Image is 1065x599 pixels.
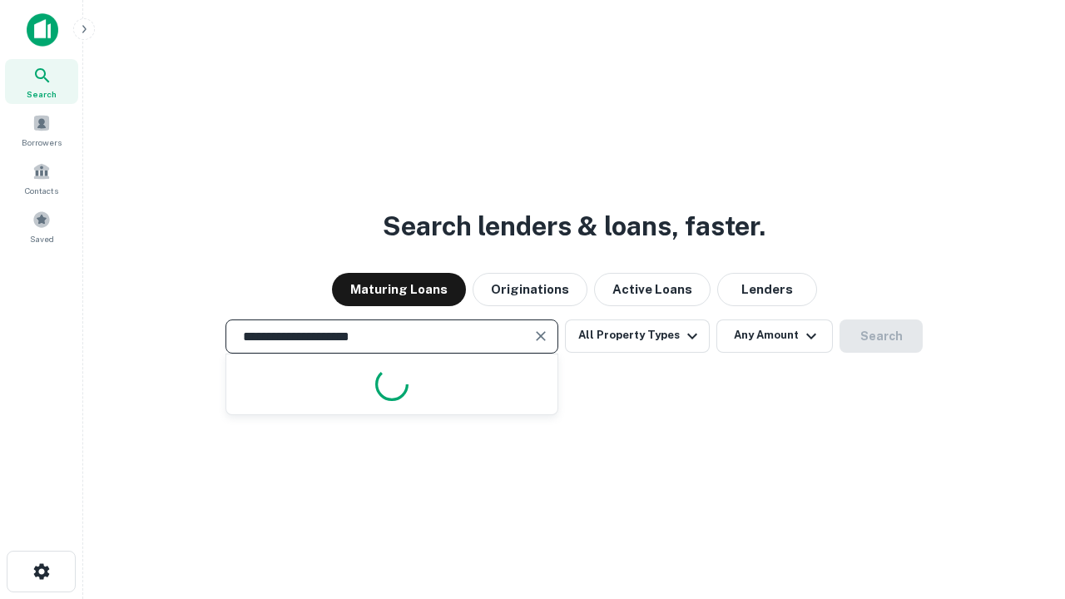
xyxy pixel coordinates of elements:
[30,232,54,245] span: Saved
[5,59,78,104] a: Search
[529,324,552,348] button: Clear
[473,273,587,306] button: Originations
[5,107,78,152] a: Borrowers
[5,204,78,249] a: Saved
[22,136,62,149] span: Borrowers
[332,273,466,306] button: Maturing Loans
[27,13,58,47] img: capitalize-icon.png
[5,156,78,200] a: Contacts
[716,319,833,353] button: Any Amount
[982,413,1065,493] iframe: Chat Widget
[565,319,710,353] button: All Property Types
[25,184,58,197] span: Contacts
[594,273,711,306] button: Active Loans
[27,87,57,101] span: Search
[383,206,765,246] h3: Search lenders & loans, faster.
[717,273,817,306] button: Lenders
